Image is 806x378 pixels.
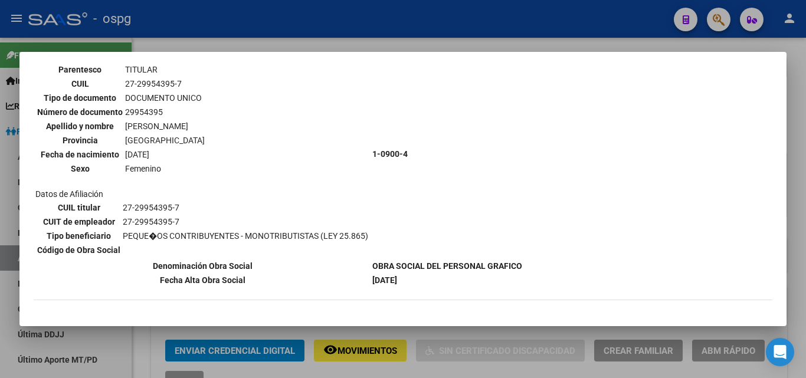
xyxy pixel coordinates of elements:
td: PEQUE�OS CONTRIBUYENTES - MONOTRIBUTISTAS (LEY 25.865) [122,229,369,242]
td: Datos personales Datos de Afiliación [35,50,371,258]
td: Femenino [124,162,205,175]
th: CUIL [37,77,123,90]
td: TITULAR [124,63,205,76]
th: Fecha de nacimiento [37,148,123,161]
td: 27-29954395-7 [124,77,205,90]
b: OBRA SOCIAL DEL PERSONAL GRAFICO [372,261,522,271]
th: Código de Obra Social [37,244,121,257]
td: DOCUMENTO UNICO [124,91,205,104]
b: 1-0900-4 [372,149,408,159]
td: [DATE] [124,148,205,161]
th: Provincia [37,134,123,147]
th: Número de documento [37,106,123,119]
div: Open Intercom Messenger [766,338,794,366]
th: Apellido y nombre [37,120,123,133]
th: CUIT de empleador [37,215,121,228]
td: 29954395 [124,106,205,119]
td: 27-29954395-7 [122,201,369,214]
th: CUIL titular [37,201,121,214]
td: 27-29954395-7 [122,215,369,228]
b: [DATE] [372,275,397,285]
td: [PERSON_NAME] [124,120,205,133]
th: Fecha Alta Obra Social [35,274,371,287]
th: Sexo [37,162,123,175]
td: [GEOGRAPHIC_DATA] [124,134,205,147]
th: Tipo beneficiario [37,229,121,242]
th: Denominación Obra Social [35,259,371,272]
th: Tipo de documento [37,91,123,104]
th: Parentesco [37,63,123,76]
